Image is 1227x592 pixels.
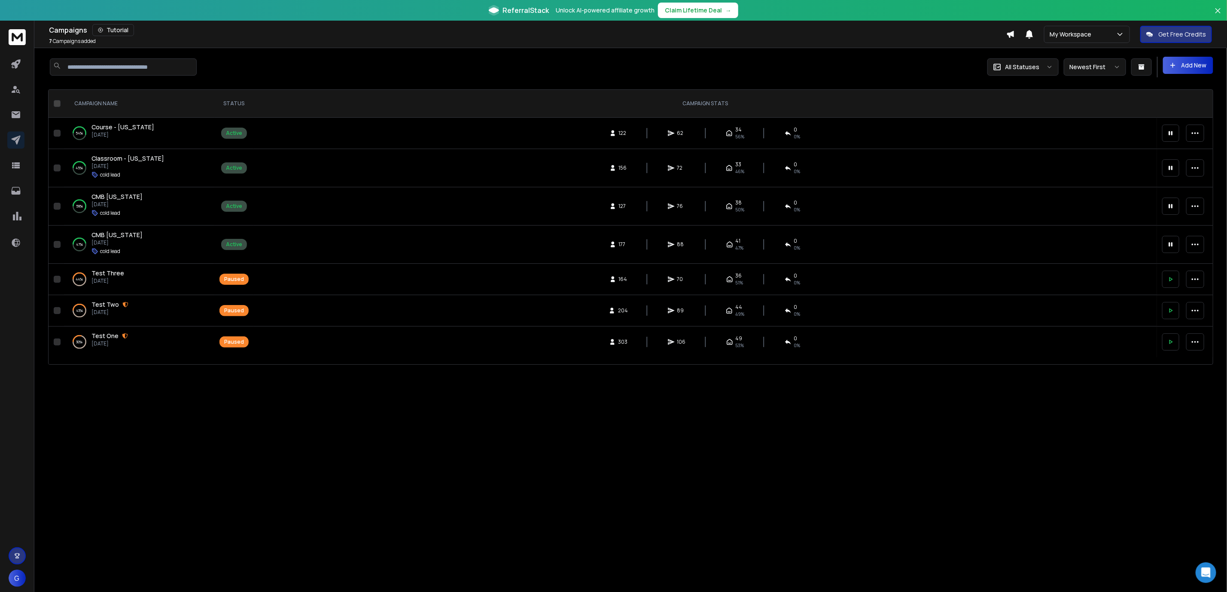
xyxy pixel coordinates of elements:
div: Campaigns [49,24,1006,36]
p: cold lead [100,248,120,255]
p: [DATE] [91,340,128,347]
span: 0 % [794,311,801,317]
button: Add New [1163,57,1213,74]
span: 0 % [794,244,801,251]
td: 47%CMB [US_STATE][DATE]cold lead [64,226,214,264]
span: 0 [794,272,798,279]
p: My Workspace [1050,30,1095,39]
span: 156 [619,165,627,171]
td: 30%Test One[DATE] [64,327,214,358]
p: 44 % [76,275,83,284]
span: 0 % [794,168,801,175]
th: CAMPAIGN NAME [64,90,214,118]
span: 0 % [794,133,801,140]
p: All Statuses [1005,63,1039,71]
span: 0 [794,199,798,206]
span: 49 [736,335,743,342]
span: 0 [794,304,798,311]
button: Tutorial [92,24,134,36]
span: ReferralStack [502,5,549,15]
div: Paused [224,307,244,314]
p: Campaigns added [49,38,96,45]
th: STATUS [214,90,254,118]
span: 50 % [735,206,744,213]
a: Course - [US_STATE] [91,123,154,131]
span: 0 % [794,206,801,213]
p: 45 % [76,164,83,172]
span: 62 [677,130,686,137]
p: [DATE] [91,278,124,284]
div: Active [226,241,242,248]
span: 53 % [736,342,744,349]
td: 43%Test Two[DATE] [64,295,214,327]
a: Test Three [91,269,124,278]
span: 204 [618,307,628,314]
a: CMB [US_STATE] [91,192,143,201]
span: 0 [794,238,798,244]
span: 0 % [794,342,801,349]
span: 106 [677,339,686,345]
td: 54%Course - [US_STATE][DATE] [64,118,214,149]
th: CAMPAIGN STATS [254,90,1157,118]
div: Paused [224,276,244,283]
span: 89 [677,307,686,314]
p: [DATE] [91,201,143,208]
p: 59 % [76,202,83,211]
span: 49 % [735,311,744,317]
span: 0 % [794,279,801,286]
span: 47 % [736,244,744,251]
span: 41 [736,238,741,244]
p: 30 % [76,338,83,346]
p: Get Free Credits [1158,30,1206,39]
span: 34 [735,126,742,133]
span: Classroom - [US_STATE] [91,154,164,162]
span: 44 [735,304,742,311]
p: [DATE] [91,309,128,316]
td: 45%Classroom - [US_STATE][DATE]cold lead [64,149,214,187]
span: 46 % [735,168,744,175]
span: 0 [794,126,798,133]
span: 0 [794,161,798,168]
p: cold lead [100,171,120,178]
span: 303 [618,339,628,345]
td: 59%CMB [US_STATE][DATE]cold lead [64,187,214,226]
span: 88 [677,241,686,248]
span: 51 % [736,279,743,286]
span: 72 [677,165,686,171]
div: Open Intercom Messenger [1196,562,1216,583]
div: Active [226,130,242,137]
span: 177 [619,241,627,248]
div: Paused [224,339,244,345]
span: 122 [619,130,627,137]
span: Test Two [91,300,119,308]
div: Active [226,165,242,171]
p: 43 % [76,306,83,315]
span: 70 [677,276,686,283]
p: [DATE] [91,239,143,246]
button: Newest First [1064,58,1126,76]
span: 33 [735,161,741,168]
td: 44%Test Three[DATE] [64,264,214,295]
a: CMB [US_STATE] [91,231,143,239]
span: 0 [794,335,798,342]
p: [DATE] [91,163,164,170]
span: 36 [736,272,742,279]
p: [DATE] [91,131,154,138]
span: 7 [49,37,52,45]
button: Get Free Credits [1140,26,1212,43]
button: G [9,570,26,587]
p: cold lead [100,210,120,217]
span: 38 [735,199,742,206]
span: 164 [619,276,627,283]
p: Unlock AI-powered affiliate growth [556,6,655,15]
span: → [725,6,731,15]
p: 54 % [76,129,83,137]
a: Test One [91,332,119,340]
span: CMB [US_STATE] [91,192,143,201]
div: Active [226,203,242,210]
